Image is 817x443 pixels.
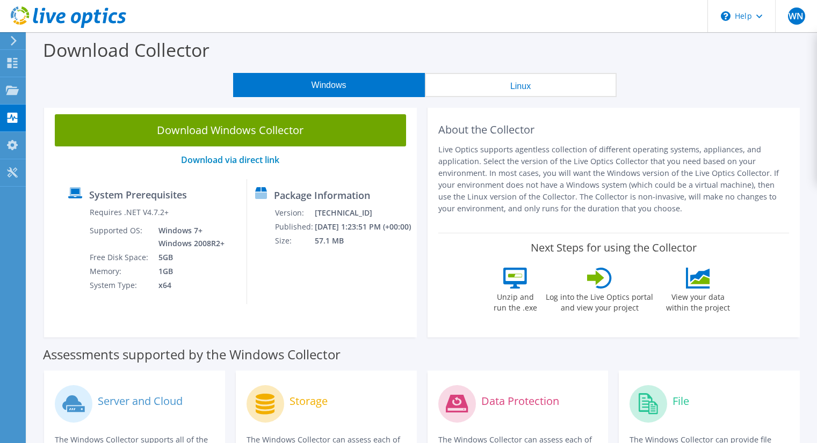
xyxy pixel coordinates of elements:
label: Next Steps for using the Collector [531,241,697,254]
label: Requires .NET V4.7.2+ [90,207,169,218]
td: System Type: [89,278,150,292]
span: WN [788,8,805,25]
label: Server and Cloud [98,396,183,407]
label: Storage [290,396,328,407]
p: Live Optics supports agentless collection of different operating systems, appliances, and applica... [438,144,790,215]
td: Version: [274,206,314,220]
td: 57.1 MB [314,234,412,248]
label: Unzip and run the .exe [490,289,540,313]
td: Free Disk Space: [89,250,150,264]
label: Download Collector [43,38,209,62]
label: File [673,396,689,407]
td: Memory: [89,264,150,278]
a: Download Windows Collector [55,114,406,146]
label: Data Protection [481,396,559,407]
label: Log into the Live Optics portal and view your project [545,289,654,313]
td: Supported OS: [89,224,150,250]
td: x64 [150,278,227,292]
svg: \n [721,11,731,21]
td: [TECHNICAL_ID] [314,206,412,220]
td: Published: [274,220,314,234]
h2: About the Collector [438,123,790,136]
td: 5GB [150,250,227,264]
td: Size: [274,234,314,248]
td: [DATE] 1:23:51 PM (+00:00) [314,220,412,234]
td: 1GB [150,264,227,278]
label: View your data within the project [659,289,736,313]
button: Linux [425,73,617,97]
label: Package Information [274,190,370,201]
a: Download via direct link [181,154,279,166]
label: System Prerequisites [89,189,187,200]
td: Windows 7+ Windows 2008R2+ [150,224,227,250]
button: Windows [233,73,425,97]
label: Assessments supported by the Windows Collector [43,349,341,360]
